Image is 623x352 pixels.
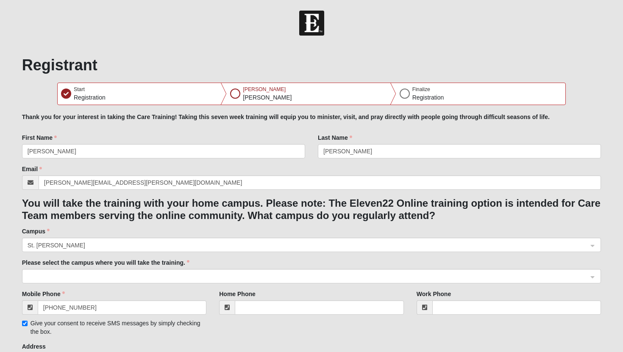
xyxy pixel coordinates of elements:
[22,197,601,222] h3: You will take the training with your home campus. Please note: The Eleven22 Online training optio...
[74,93,106,102] p: Registration
[22,342,46,351] label: Address
[22,56,601,74] h1: Registrant
[22,227,50,236] label: Campus
[243,93,292,102] p: [PERSON_NAME]
[412,86,430,92] span: Finalize
[28,241,581,250] span: St. Johns
[74,86,85,92] span: Start
[243,86,286,92] span: [PERSON_NAME]
[412,93,444,102] p: Registration
[22,133,57,142] label: First Name
[417,290,451,298] label: Work Phone
[318,133,352,142] label: Last Name
[22,114,601,121] h5: Thank you for your interest in taking the Care Training! Taking this seven week training will equ...
[22,165,42,173] label: Email
[299,11,324,36] img: Church of Eleven22 Logo
[31,320,200,335] span: Give your consent to receive SMS messages by simply checking the box.
[22,258,189,267] label: Please select the campus where you will take the training.
[219,290,256,298] label: Home Phone
[22,290,65,298] label: Mobile Phone
[22,321,28,326] input: Give your consent to receive SMS messages by simply checking the box.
